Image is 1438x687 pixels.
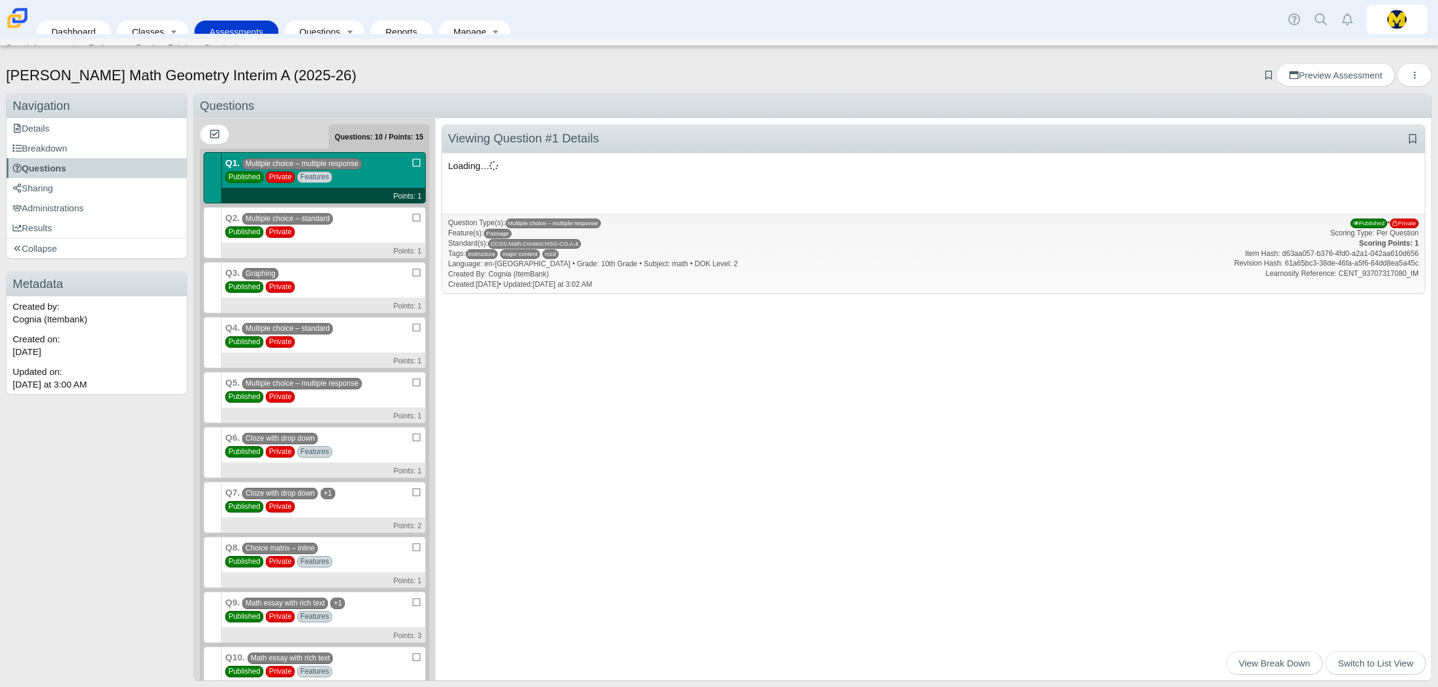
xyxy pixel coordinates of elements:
span: Multiple choice – standard [242,213,333,225]
b: Q10. [225,652,245,662]
span: Published [1350,219,1387,228]
b: Q6. [225,432,240,443]
a: Administrations [7,198,187,218]
span: Published [225,501,263,513]
a: Preview Assessment [1277,63,1395,87]
span: Math essay with rich text [242,598,328,609]
small: Points: 3 [393,631,422,640]
a: Sharing [7,178,187,198]
span: Graphing [242,268,278,280]
a: Assessments [201,21,272,43]
a: Collapse [7,238,187,258]
span: Results [13,223,52,233]
span: Published [225,391,263,403]
a: Switch to List View [1325,651,1426,675]
div: Tags: [448,249,1419,259]
span: Private [266,666,295,677]
a: Questions [7,158,187,178]
div: • Scoring Type: Per Question Item Hash: d63aa057-b376-4fd0-a2a1-042aa610d656 Revision Hash: 61a65... [1234,218,1419,279]
a: Toggle expanded [487,21,504,43]
div: Viewing Question #1 Details [448,129,885,148]
span: Published [225,171,263,183]
span: Sharing [13,183,53,193]
span: Features [297,171,332,183]
a: Details [7,118,187,138]
span: Features [297,556,332,567]
a: Rubrics [163,39,199,57]
b: Q3. [225,267,240,278]
span: Choice matrix – inline [242,543,318,554]
b: Q8. [225,542,240,552]
div: Questions [194,94,1431,118]
span: Published [225,336,263,348]
span: Private [266,556,295,567]
b: Q2. [225,212,240,223]
span: Breakdown [13,143,67,153]
a: Carmen School of Science & Technology [5,22,30,33]
a: Manage [445,21,487,43]
time: Jul 8, 2025 at 4:42 PM [13,347,41,357]
span: Private [266,501,295,513]
span: Published [225,226,263,238]
b: Q5. [225,377,240,388]
small: Points: 1 [393,192,422,200]
time: Sep 22, 2025 at 3:00 AM [13,379,87,389]
a: Toggle expanded [341,21,358,43]
span: +1 [321,488,335,499]
span: Private [266,446,295,458]
span: Collapse [13,243,57,254]
span: instructure [466,249,498,259]
span: Features [297,666,332,677]
div: Language: en-[GEOGRAPHIC_DATA] • Grade: 10th Grade • Subject: math • DOK Level: 2 Created By: Cog... [448,218,1419,290]
b: Scoring Points: 1 [1359,239,1419,248]
div: Feature(s): [448,228,1419,238]
small: Points: 1 [393,577,422,585]
button: More options [1398,63,1432,87]
small: Points: 1 [393,357,422,365]
span: Private [266,171,295,183]
span: View Break Down [1239,658,1310,668]
span: +1 [330,598,345,609]
span: Details [13,123,50,133]
span: Published [225,446,263,458]
a: CCSS.Math.Content.HSG-CO.A.4 [488,239,581,249]
span: Cloze with drop down [242,433,318,444]
a: View Break Down [1226,651,1323,675]
span: Multiple choice – standard [242,323,333,334]
a: Breakdown [7,138,187,158]
span: Loading… [448,161,498,171]
b: Q4. [225,322,240,333]
time: Sep 22, 2025 at 3:02 AM [533,280,592,289]
time: Oct 4, 2021 at 4:23 PM [476,280,499,289]
div: Created by: Cognia (Itembank) [7,296,187,329]
div: Updated on: [7,362,187,394]
span: Administrations [13,203,84,213]
span: Features [297,446,332,458]
span: Private [266,391,295,403]
div: Created on: [7,329,187,362]
a: Standards [199,39,245,57]
img: kyra.vandebunte.a59nMI [1387,10,1407,29]
a: Questions [290,21,341,43]
small: Points: 1 [393,302,422,310]
span: Features [297,611,332,622]
img: Carmen School of Science & Technology [5,5,30,31]
a: Search Assessments [1,39,84,57]
a: Add bookmark [1406,134,1419,144]
h3: Metadata [7,272,187,296]
a: Results [7,218,187,238]
span: Private [1390,219,1419,228]
small: Points: 2 [393,522,422,530]
span: Cloze with drop down [242,488,318,499]
a: kyra.vandebunte.a59nMI [1367,5,1427,34]
div: Standard(s): [448,238,1419,249]
span: Navigation [13,99,70,112]
span: Multiple choice – multiple response [242,378,361,389]
span: Switch to List View [1338,658,1413,668]
span: Preview Assessment [1289,70,1382,80]
span: Published [225,281,263,293]
a: Add bookmark [1263,70,1274,80]
div: Question Type(s): [448,218,1419,228]
small: Points: 1 [393,467,422,475]
span: Math essay with rich text [248,653,333,664]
